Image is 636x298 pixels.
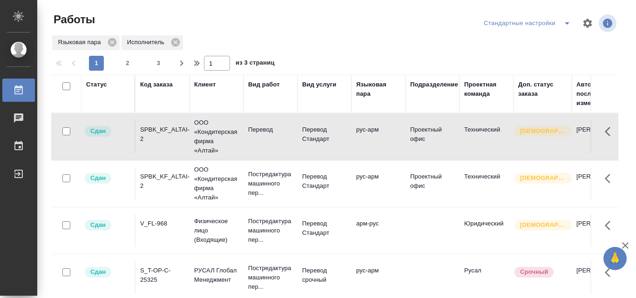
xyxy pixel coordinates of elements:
button: 2 [120,56,135,71]
td: [PERSON_NAME] [572,214,626,247]
p: Сдан [90,126,106,136]
p: Языковая пара [58,38,104,47]
div: Менеджер проверил работу исполнителя, передает ее на следующий этап [84,219,130,232]
div: Вид услуги [302,80,337,89]
td: Технический [460,120,514,153]
span: 🙏 [607,249,623,268]
p: Постредактура машинного пер... [248,170,293,198]
button: Здесь прячутся важные кнопки [599,167,622,190]
td: рус-арм [352,167,406,200]
div: SPBK_KF_ALTAI-2 [140,172,185,191]
td: [PERSON_NAME] [572,261,626,294]
p: Срочный [520,267,548,277]
button: 3 [151,56,166,71]
p: Перевод Стандарт [302,125,347,144]
p: [DEMOGRAPHIC_DATA] [520,173,567,183]
div: Автор последнего изменения [576,80,621,108]
p: [DEMOGRAPHIC_DATA] [520,220,567,230]
div: Доп. статус заказа [518,80,567,99]
p: Перевод срочный [302,266,347,285]
div: Языковая пара [52,35,120,50]
div: Менеджер проверил работу исполнителя, передает ее на следующий этап [84,172,130,185]
p: Исполнитель [127,38,168,47]
td: арм-рус [352,214,406,247]
div: Вид работ [248,80,280,89]
p: РУСАЛ Глобал Менеджмент [194,266,239,285]
div: Языковая пара [356,80,401,99]
td: Русал [460,261,514,294]
p: Постредактура машинного пер... [248,217,293,245]
p: [DEMOGRAPHIC_DATA] [520,126,567,136]
td: [PERSON_NAME] [572,120,626,153]
div: SPBK_KF_ALTAI-2 [140,125,185,144]
span: из 3 страниц [236,57,275,71]
td: Юридический [460,214,514,247]
button: Здесь прячутся важные кнопки [599,261,622,284]
td: Технический [460,167,514,200]
span: Настроить таблицу [576,12,599,34]
td: Проектный офис [406,167,460,200]
p: Постредактура машинного пер... [248,264,293,291]
p: Перевод Стандарт [302,172,347,191]
p: ООО «Кондитерская фирма «Алтай» [194,165,239,202]
div: Менеджер проверил работу исполнителя, передает ее на следующий этап [84,125,130,138]
button: 🙏 [603,247,627,270]
p: Сдан [90,220,106,230]
div: Код заказа [140,80,173,89]
div: Проектная команда [464,80,509,99]
button: Здесь прячутся важные кнопки [599,120,622,143]
div: Подразделение [410,80,458,89]
span: Посмотреть информацию [599,14,618,32]
button: Здесь прячутся важные кнопки [599,214,622,237]
div: Исполнитель [122,35,183,50]
p: Сдан [90,173,106,183]
div: split button [481,16,576,31]
td: рус-арм [352,261,406,294]
span: 2 [120,59,135,68]
p: Перевод [248,125,293,134]
td: рус-арм [352,120,406,153]
div: Менеджер проверил работу исполнителя, передает ее на следующий этап [84,266,130,278]
div: Клиент [194,80,216,89]
p: Перевод Стандарт [302,219,347,238]
span: Работы [51,12,95,27]
p: Физическое лицо (Входящие) [194,217,239,245]
p: ООО «Кондитерская фирма «Алтай» [194,118,239,155]
td: [PERSON_NAME] [572,167,626,200]
div: Статус [86,80,107,89]
p: Сдан [90,267,106,277]
span: 3 [151,59,166,68]
div: S_T-OP-C-25325 [140,266,185,285]
td: Проектный офис [406,120,460,153]
div: V_FL-968 [140,219,185,228]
